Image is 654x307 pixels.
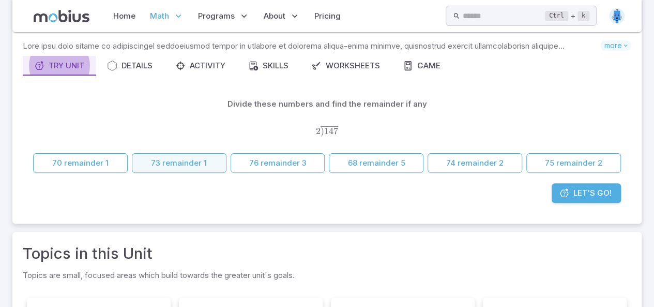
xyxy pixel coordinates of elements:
img: rectangle.svg [609,8,625,24]
span: 147 [324,126,338,137]
button: 70 remainder 1 [33,153,128,173]
span: Let's Go! [573,187,612,199]
p: Divide these numbers and find the remainder if any [227,98,427,110]
div: Game [403,60,440,71]
kbd: k [577,11,589,21]
p: Lore ipsu dolo sitame co adipiscingel seddoeiusmod tempor in utlabore et dolorema aliqua-enima mi... [23,40,600,52]
a: Topics in this Unit [23,242,153,265]
span: 2 [316,126,321,137]
div: + [545,10,589,22]
div: Skills [248,60,288,71]
span: Math [150,10,169,22]
a: Let's Go! [552,183,621,203]
div: Details [107,60,153,71]
span: About [264,10,285,22]
button: 76 remainder 3 [231,153,325,173]
div: Activity [175,60,225,71]
div: Try Unit [34,60,84,71]
button: 68 remainder 5 [329,153,423,173]
div: Worksheets [311,60,380,71]
kbd: Ctrl [545,11,568,21]
span: Programs [198,10,235,22]
button: 75 remainder 2 [526,153,621,173]
button: 74 remainder 2 [428,153,522,173]
p: Topics are small, focused areas which build towards the greater unit's goals. [23,269,631,281]
a: Pricing [311,4,344,28]
a: Home [110,4,139,28]
span: ) [321,126,324,137]
button: 73 remainder 1 [132,153,226,173]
